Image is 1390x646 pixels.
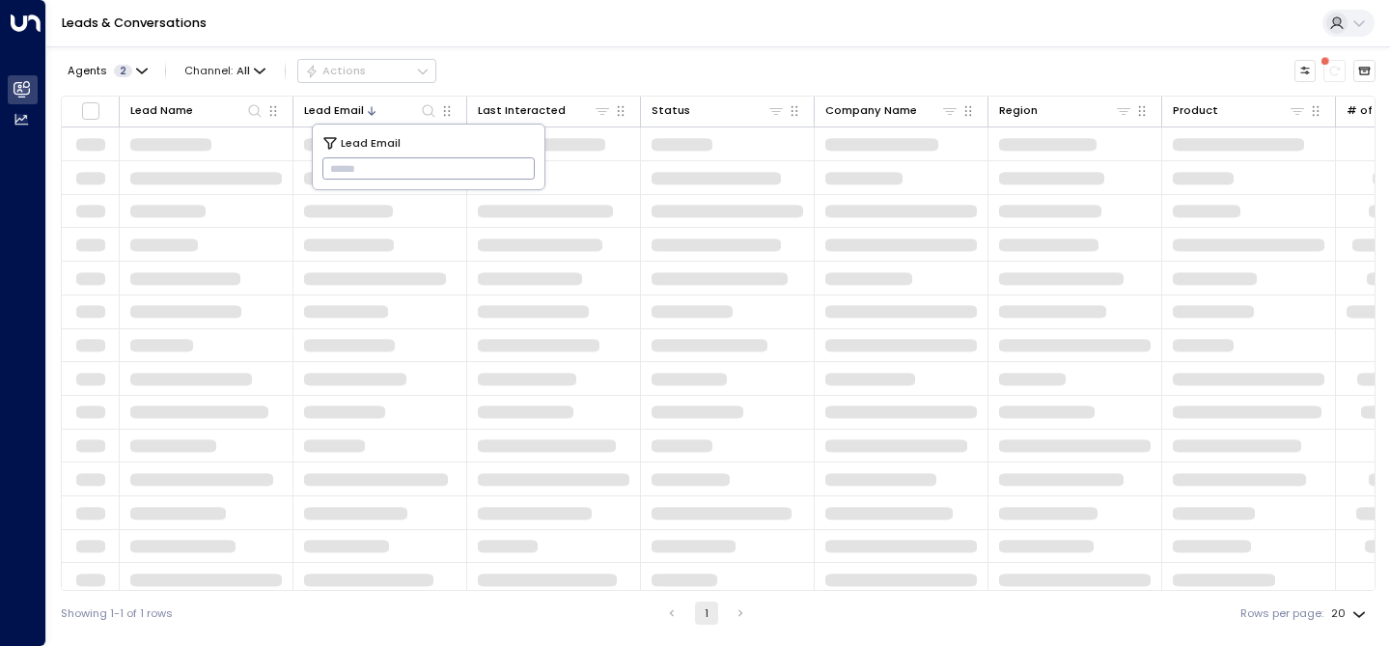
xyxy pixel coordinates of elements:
div: Lead Email [304,101,437,120]
div: Last Interacted [478,101,611,120]
span: All [236,65,250,77]
div: Status [652,101,690,120]
div: Region [999,101,1132,120]
button: Archived Leads [1353,60,1376,82]
button: Agents2 [61,60,153,81]
div: Last Interacted [478,101,566,120]
div: Lead Name [130,101,193,120]
div: Company Name [825,101,959,120]
label: Rows per page: [1240,605,1323,622]
nav: pagination navigation [659,602,753,625]
span: Agents [68,66,107,76]
button: Actions [297,59,436,82]
div: Product [1173,101,1218,120]
div: 20 [1331,602,1370,626]
button: Channel:All [179,60,272,81]
div: Button group with a nested menu [297,59,436,82]
span: There are new threads available. Refresh the grid to view the latest updates. [1323,60,1346,82]
div: Showing 1-1 of 1 rows [61,605,173,622]
span: 2 [114,65,132,77]
span: Channel: [179,60,272,81]
div: Status [652,101,785,120]
a: Leads & Conversations [62,14,207,31]
span: Lead Email [341,134,401,152]
button: Customize [1294,60,1317,82]
div: Company Name [825,101,917,120]
div: Lead Email [304,101,364,120]
button: page 1 [695,602,718,625]
div: Product [1173,101,1306,120]
div: Actions [305,64,366,77]
div: Lead Name [130,101,264,120]
div: Region [999,101,1038,120]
